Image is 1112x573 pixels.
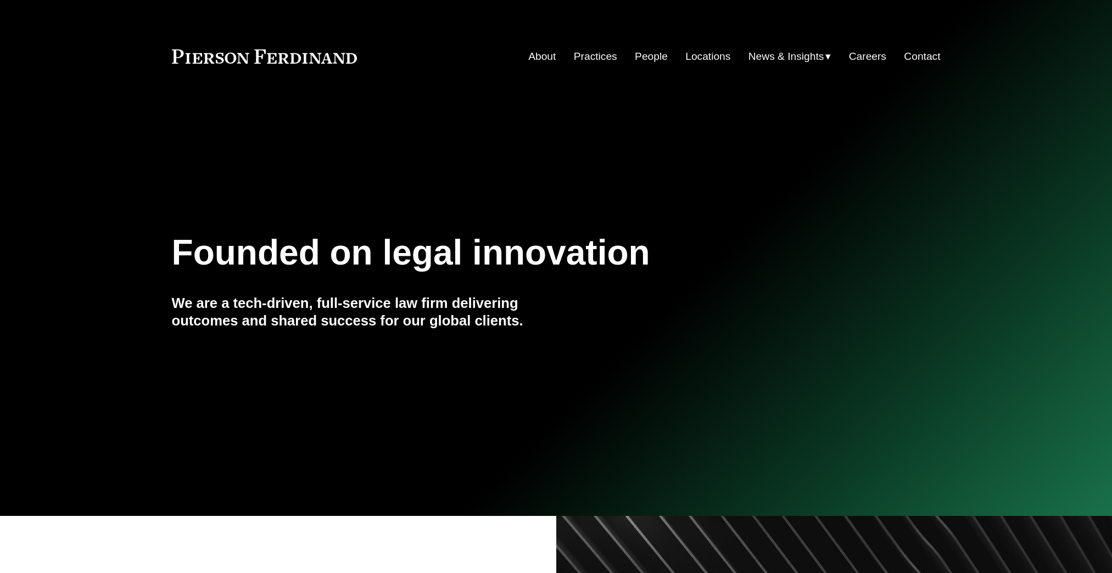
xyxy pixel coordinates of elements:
h1: Founded on legal innovation [172,233,813,273]
h4: We are a tech-driven, full-service law firm delivering outcomes and shared success for our global... [172,294,556,330]
a: Contact [904,46,940,67]
a: Locations [685,46,730,67]
a: People [635,46,668,67]
a: folder dropdown [748,46,831,67]
span: News & Insights [748,47,824,66]
a: Careers [849,46,886,67]
a: Practices [574,46,617,67]
a: About [528,46,556,67]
